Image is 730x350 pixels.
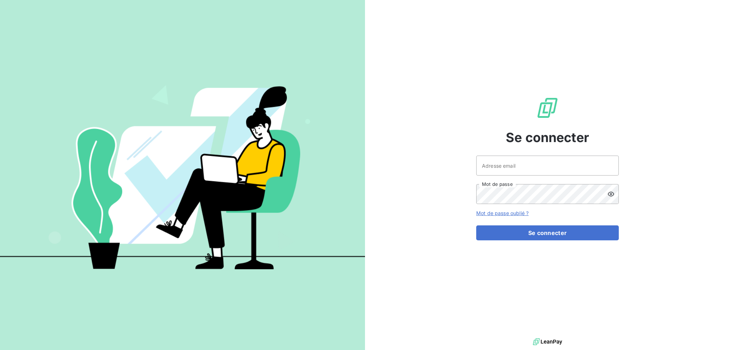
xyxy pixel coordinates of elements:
span: Se connecter [506,128,589,147]
img: Logo LeanPay [536,96,559,119]
button: Se connecter [476,225,619,240]
a: Mot de passe oublié ? [476,210,529,216]
input: placeholder [476,156,619,176]
img: logo [533,336,562,347]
